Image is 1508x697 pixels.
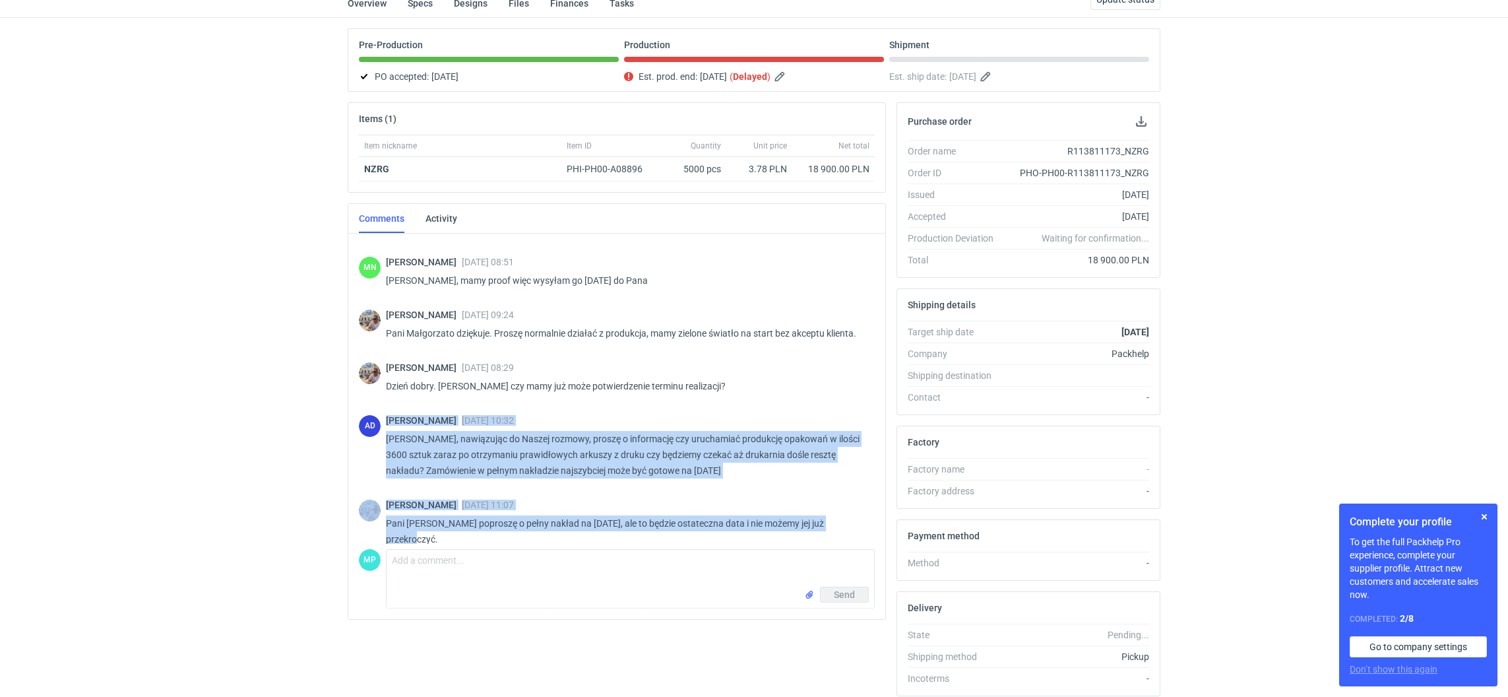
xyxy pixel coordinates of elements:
div: PO accepted: [359,69,619,84]
div: Method [908,556,1004,570]
p: Pre-Production [359,40,423,50]
button: Skip for now [1476,509,1492,525]
div: Company [908,347,1004,360]
div: Issued [908,188,1004,201]
p: [PERSON_NAME], mamy proof więc wysyłam go [DATE] do Pana [386,273,864,288]
img: Michał Palasek [359,362,381,384]
span: [DATE] [700,69,727,84]
img: Michał Palasek [359,310,381,331]
div: Shipping destination [908,369,1004,382]
div: State [908,628,1004,642]
a: Go to company settings [1350,636,1487,657]
span: [DATE] 10:32 [462,415,514,426]
p: Pani Małgorzato dziękuje. Proszę normalnie działać z produkcja, mamy zielone światło na start bez... [386,325,864,341]
div: 18 900.00 PLN [1004,253,1149,267]
div: - [1004,672,1149,685]
strong: [DATE] [1121,327,1149,337]
span: Quantity [691,141,721,151]
div: Completed: [1350,612,1487,626]
div: - [1004,391,1149,404]
div: Shipping method [908,650,1004,663]
a: Activity [425,204,457,233]
p: Dzień dobry. [PERSON_NAME] czy mamy już może potwierdzenie terminu realizacji? [386,378,864,394]
span: [DATE] [949,69,976,84]
span: [PERSON_NAME] [386,310,462,320]
div: 5000 pcs [660,157,726,182]
div: Order ID [908,166,1004,180]
span: Net total [838,141,869,151]
div: 18 900.00 PLN [798,162,869,176]
div: Incoterms [908,672,1004,685]
span: [PERSON_NAME] [386,362,462,373]
div: Production Deviation [908,232,1004,245]
span: [DATE] 08:51 [462,257,514,267]
span: [DATE] 11:07 [462,500,514,510]
button: Edit estimated shipping date [979,69,995,84]
img: Michał Palasek [359,500,381,521]
div: - [1004,484,1149,498]
button: Edit estimated production end date [773,69,789,84]
div: Anita Dolczewska [359,415,381,437]
span: Unit price [753,141,787,151]
p: To get the full Packhelp Pro experience, complete your supplier profile. Attract new customers an... [1350,535,1487,601]
div: PHI-PH00-A08896 [567,162,655,176]
div: Accepted [908,210,1004,223]
span: [DATE] [431,69,458,84]
div: Est. ship date: [889,69,1149,84]
span: Send [834,590,855,599]
figcaption: MP [359,549,381,571]
div: - [1004,463,1149,476]
div: [DATE] [1004,210,1149,223]
p: Pani [PERSON_NAME] poproszę o pełny nakład na [DATE], ale to będzie ostateczna data i nie możemy ... [386,515,864,547]
div: Martyna Paroń [359,549,381,571]
span: Item ID [567,141,592,151]
h2: Shipping details [908,300,976,310]
div: Total [908,253,1004,267]
button: Download PO [1133,114,1149,129]
h1: Complete your profile [1350,514,1487,530]
h2: Purchase order [908,116,972,127]
figcaption: MN [359,257,381,279]
div: Order name [908,145,1004,158]
h2: Delivery [908,603,942,613]
div: Target ship date [908,325,1004,339]
strong: 2 / 8 [1400,613,1414,624]
span: [DATE] 09:24 [462,310,514,320]
p: Production [624,40,670,50]
h2: Items (1) [359,114,396,124]
em: Waiting for confirmation... [1042,232,1149,245]
h2: Factory [908,437,939,448]
button: Don’t show this again [1350,663,1437,676]
p: [PERSON_NAME], nawiązując do Naszej rozmowy, proszę o informację czy uruchamiać produkcję opakowa... [386,431,864,479]
div: Małgorzata Nowotna [359,257,381,279]
p: Shipment [889,40,929,50]
div: PHO-PH00-R113811173_NZRG [1004,166,1149,180]
a: Comments [359,204,404,233]
span: [PERSON_NAME] [386,500,462,510]
div: - [1004,556,1149,570]
div: [DATE] [1004,188,1149,201]
em: ( [730,71,733,82]
span: [DATE] 08:29 [462,362,514,373]
div: Contact [908,391,1004,404]
h2: Payment method [908,531,980,541]
strong: Delayed [733,71,767,82]
div: Packhelp [1004,347,1149,360]
em: Pending... [1108,630,1149,640]
div: Est. prod. end: [624,69,884,84]
span: [PERSON_NAME] [386,415,462,426]
div: 3.78 PLN [732,162,787,176]
span: Item nickname [364,141,417,151]
div: Pickup [1004,650,1149,663]
div: R113811173_NZRG [1004,145,1149,158]
div: Factory address [908,484,1004,498]
em: ) [767,71,770,82]
span: [PERSON_NAME] [386,257,462,267]
div: Factory name [908,463,1004,476]
button: Send [820,587,869,603]
strong: NZRG [364,164,389,174]
figcaption: AD [359,415,381,437]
